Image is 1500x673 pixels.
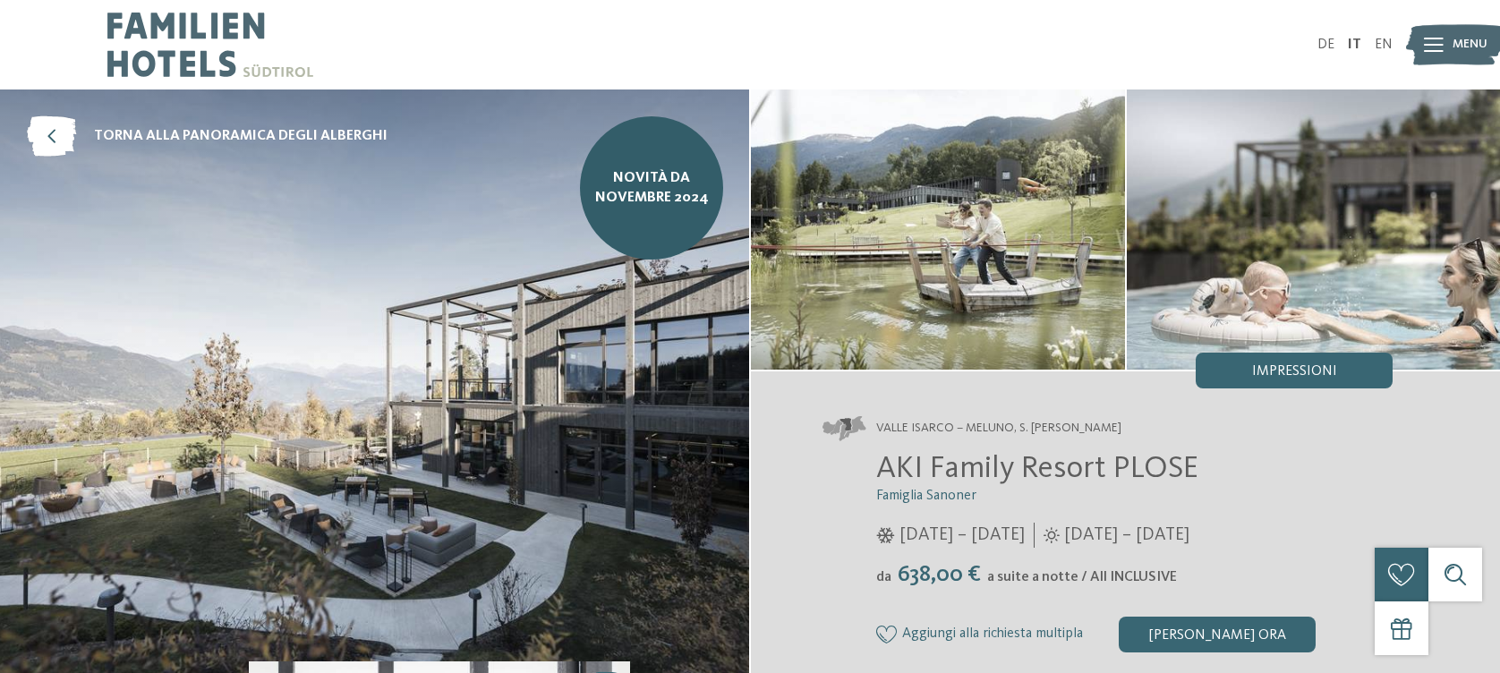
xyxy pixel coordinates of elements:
span: a suite a notte / All INCLUSIVE [987,570,1177,584]
img: AKI: tutto quello che un bimbo può desiderare [751,89,1125,370]
a: IT [1348,38,1361,52]
span: Valle Isarco – Meluno, S. [PERSON_NAME] [876,420,1121,438]
i: Orari d'apertura estate [1044,527,1060,543]
span: da [876,570,891,584]
span: Famiglia Sanoner [876,489,976,503]
span: 638,00 € [893,563,985,586]
span: [DATE] – [DATE] [1064,523,1189,548]
span: torna alla panoramica degli alberghi [94,126,388,146]
span: [DATE] – [DATE] [899,523,1025,548]
span: AKI Family Resort PLOSE [876,453,1198,484]
a: EN [1375,38,1393,52]
span: NOVITÀ da novembre 2024 [593,168,710,209]
span: Impressioni [1252,364,1337,379]
span: Aggiungi alla richiesta multipla [902,626,1083,643]
div: [PERSON_NAME] ora [1119,617,1316,652]
a: torna alla panoramica degli alberghi [27,116,388,157]
i: Orari d'apertura inverno [876,527,895,543]
span: Menu [1453,36,1487,54]
a: DE [1317,38,1334,52]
